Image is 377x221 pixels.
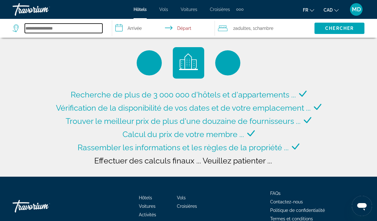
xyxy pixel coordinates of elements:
[13,197,75,216] a: Go Home
[325,26,354,31] span: Chercher
[324,8,333,13] span: CAD
[177,195,186,200] a: Vols
[134,7,147,12] a: Hôtels
[236,4,243,14] button: Extra navigation items
[215,19,314,38] button: Travelers: 2 adults, 0 children
[139,204,156,209] a: Voitures
[78,143,289,152] span: Rassembler les informations et les règles de la propriété ...
[139,212,156,217] a: Activités
[235,26,251,31] span: Adultes
[270,199,303,204] a: Contactez-nous
[303,8,308,13] span: fr
[112,19,215,38] button: Select check in and out date
[139,195,152,200] a: Hôtels
[71,90,296,99] span: Recherche de plus de 3 000 000 d'hôtels et d'appartements ...
[270,191,281,196] a: FAQs
[255,26,273,31] span: Chambre
[233,24,251,33] span: 2
[159,7,168,12] a: Vols
[94,156,272,165] span: Effectuer des calculs finaux ... Veuillez patienter ...
[314,23,364,34] button: Search
[123,130,244,139] span: Calcul du prix de votre membre ...
[303,5,314,14] button: Change language
[251,24,273,33] span: , 1
[348,3,364,16] button: User Menu
[270,208,325,213] a: Politique de confidentialité
[352,196,372,216] iframe: Bouton de lancement de la fenêtre de messagerie
[25,24,102,33] input: Search hotel destination
[181,7,197,12] a: Voitures
[324,5,339,14] button: Change currency
[352,6,361,13] span: MD
[56,103,311,113] span: Vérification de la disponibilité de vos dates et de votre emplacement ...
[177,204,197,209] a: Croisières
[210,7,230,12] a: Croisières
[66,116,301,126] span: Trouver le meilleur prix de plus d'une douzaine de fournisseurs ...
[13,1,75,18] a: Travorium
